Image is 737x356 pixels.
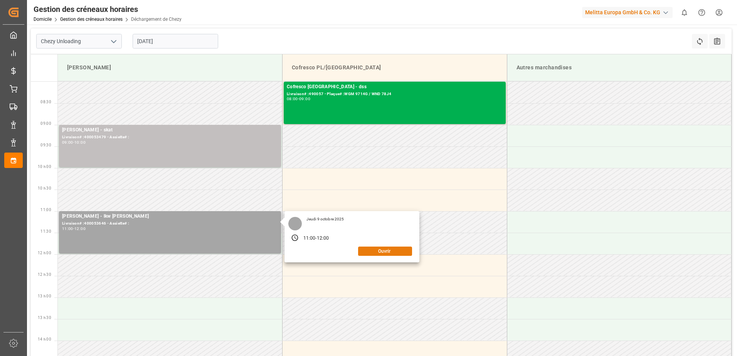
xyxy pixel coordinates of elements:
[289,60,501,75] div: Cofresco PL/[GEOGRAPHIC_DATA]
[73,227,74,230] div: -
[287,97,298,101] div: 08:00
[62,227,73,230] div: 11:00
[582,5,676,20] button: Melitta Europa GmbH & Co. KG
[38,294,51,298] span: 13 h 00
[40,208,51,212] span: 11:00
[73,141,74,144] div: -
[62,213,278,220] div: [PERSON_NAME] - lkw [PERSON_NAME]
[40,100,51,104] span: 08:30
[38,337,51,341] span: 14 h 00
[133,34,218,49] input: JJ-MM-AAAA
[34,3,182,15] div: Gestion des créneaux horaires
[36,34,122,49] input: Type à rechercher/sélectionner
[74,227,86,230] div: 12:00
[62,220,278,227] div: Livraison# :400053646 - Assiette# :
[315,235,316,242] div: -
[676,4,693,21] button: Afficher 0 nouvelles notifications
[62,126,278,134] div: [PERSON_NAME] - skat
[299,97,310,101] div: 09:00
[287,83,503,91] div: Cofresco [GEOGRAPHIC_DATA] - dss
[40,121,51,126] span: 09:00
[40,143,51,147] span: 09:30
[693,4,710,21] button: Centre d’aide
[304,217,347,222] div: Jeudi 9 octobre 2025
[74,141,86,144] div: 10:00
[62,134,278,141] div: Livraison# :400053479 - Assiette# :
[38,272,51,277] span: 12 h 30
[38,316,51,320] span: 13 h 30
[303,235,316,242] div: 11:00
[34,17,52,22] a: Domicile
[287,91,503,97] div: Livraison# :490057 - Plaque# :WGM 9714G / WND 78J4
[38,165,51,169] span: 10 h 00
[60,17,123,22] a: Gestion des créneaux horaires
[108,35,119,47] button: Ouvrir le menu
[585,8,660,17] font: Melitta Europa GmbH & Co. KG
[40,229,51,233] span: 11:30
[64,60,276,75] div: [PERSON_NAME]
[298,97,299,101] div: -
[38,251,51,255] span: 12 h 00
[38,186,51,190] span: 10 h 30
[62,141,73,144] div: 09:00
[513,60,725,75] div: Autres marchandises
[358,247,412,256] button: Ouvrir
[317,235,329,242] div: 12:00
